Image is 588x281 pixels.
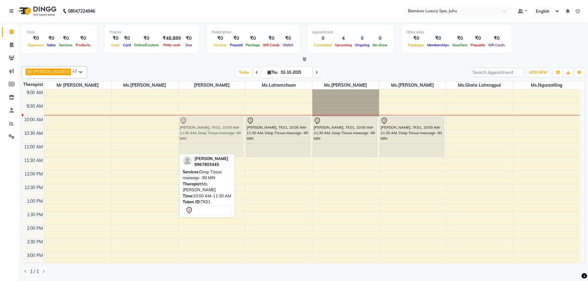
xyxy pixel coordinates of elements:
[23,130,44,137] div: 10:30 AM
[183,199,231,205] div: TK01
[26,239,44,245] div: 2:30 PM
[212,35,228,42] div: ₹0
[183,169,222,180] span: Deep Tissue massage -90 MIN
[407,43,426,47] span: Packages
[132,43,160,47] span: Online/Custom
[279,68,310,77] input: 2025-10-02
[228,43,244,47] span: Prepaid
[121,43,132,47] span: Card
[183,193,193,198] span: Time:
[353,43,371,47] span: Ongoing
[26,252,44,259] div: 3:00 PM
[371,43,389,47] span: No show
[26,225,44,232] div: 2:00 PM
[236,68,252,77] span: Today
[407,30,507,35] div: Other sales
[160,35,183,42] div: ₹48,889
[162,43,182,47] span: Petty cash
[27,35,45,42] div: ₹0
[470,68,524,77] input: Search Appointment
[333,35,353,42] div: 4
[244,43,261,47] span: Package
[212,43,228,47] span: Voucher
[110,35,121,42] div: ₹0
[23,157,44,164] div: 11:30 AM
[179,117,243,157] div: [PERSON_NAME], TK01, 10:00 AM-11:30 AM, Deep Tissue massage -90 MIN
[183,169,199,174] span: Services:
[44,81,111,89] span: Mr [PERSON_NAME]
[57,35,74,42] div: ₹0
[72,69,82,74] span: +7
[446,81,513,89] span: Ms.Gloria Lalrengpui
[183,35,194,42] div: ₹0
[281,43,295,47] span: Wallet
[312,43,333,47] span: Completed
[469,43,487,47] span: Prepaids
[183,181,231,193] div: Ms.[PERSON_NAME]
[27,69,66,74] span: Mr [PERSON_NAME]
[261,35,281,42] div: ₹0
[25,103,44,110] div: 9:30 AM
[74,35,92,42] div: ₹0
[183,156,192,165] img: profile
[23,117,44,123] div: 10:00 AM
[487,35,507,42] div: ₹0
[312,35,333,42] div: 0
[111,81,178,89] span: Ms.[PERSON_NAME]
[183,181,202,186] span: Therapist:
[45,35,57,42] div: ₹0
[266,70,279,75] span: Thu
[426,35,451,42] div: ₹0
[22,81,44,88] div: Therapist
[261,43,281,47] span: Gift Cards
[25,89,44,96] div: 9:00 AM
[353,35,371,42] div: 0
[379,81,446,89] span: Ms.[PERSON_NAME]
[245,81,312,89] span: Ms.Lalramchuon
[178,81,245,89] span: [PERSON_NAME]
[26,212,44,218] div: 1:30 PM
[66,69,69,74] a: x
[16,2,58,20] img: logo
[110,43,121,47] span: Cash
[333,43,353,47] span: Upcoming
[426,43,451,47] span: Memberships
[244,35,261,42] div: ₹0
[371,35,389,42] div: 0
[110,30,194,35] div: Finance
[27,43,45,47] span: Expenses
[23,144,44,150] div: 11:00 AM
[194,162,228,168] div: 9967803445
[380,117,444,157] div: [PERSON_NAME], TK01, 10:00 AM-11:30 AM, Deep Tissue massage -90 MIN
[246,117,310,157] div: [PERSON_NAME], TK01, 10:00 AM-11:30 AM, Deep Tissue massage -90 MIN
[513,81,580,89] span: Ms.Ngurzatling
[57,43,74,47] span: Services
[68,2,95,20] b: 08047224946
[312,30,389,35] div: Appointment
[528,68,549,77] button: ADD NEW
[312,81,379,89] span: Ms.[PERSON_NAME]
[313,117,377,157] div: [PERSON_NAME], TK01, 10:00 AM-11:30 AM, Deep Tissue massage -90 MIN
[26,198,44,205] div: 1:00 PM
[487,43,507,47] span: Gift Cards
[30,268,39,275] span: 1 / 1
[228,35,244,42] div: ₹0
[132,35,160,42] div: ₹0
[74,43,92,47] span: Products
[23,171,44,177] div: 12:00 PM
[407,35,426,42] div: ₹0
[451,35,469,42] div: ₹0
[184,43,194,47] span: Due
[45,43,57,47] span: Sales
[121,35,132,42] div: ₹0
[469,35,487,42] div: ₹0
[183,193,231,199] div: 10:00 AM-11:30 AM
[183,199,201,204] span: Token ID:
[451,43,469,47] span: Vouchers
[281,35,295,42] div: ₹0
[212,30,295,35] div: Redemption
[27,30,92,35] div: Total
[23,184,44,191] div: 12:30 PM
[194,156,228,161] span: [PERSON_NAME]
[529,70,547,75] span: ADD NEW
